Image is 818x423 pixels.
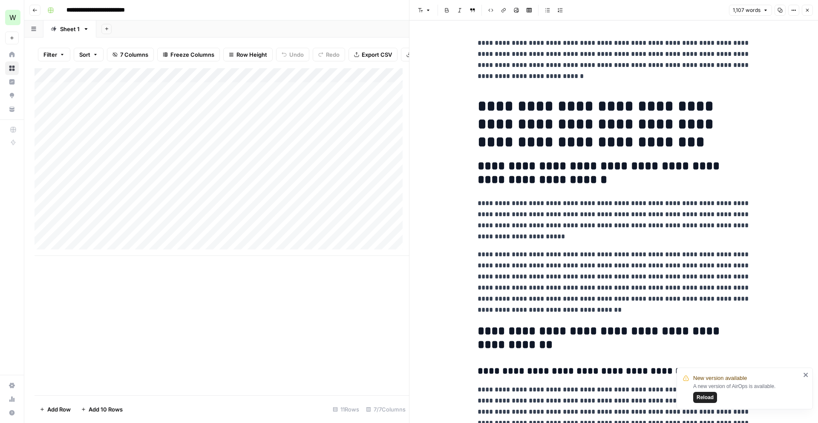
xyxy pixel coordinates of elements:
[5,392,19,406] a: Usage
[9,12,16,23] span: W
[5,48,19,61] a: Home
[693,392,717,403] button: Reload
[43,20,96,38] a: Sheet 1
[363,403,409,416] div: 7/7 Columns
[289,50,304,59] span: Undo
[5,89,19,102] a: Opportunities
[5,61,19,75] a: Browse
[5,7,19,28] button: Workspace: Workspace1
[43,50,57,59] span: Filter
[693,374,747,382] span: New version available
[170,50,214,59] span: Freeze Columns
[47,405,71,414] span: Add Row
[223,48,273,61] button: Row Height
[5,406,19,420] button: Help + Support
[35,403,76,416] button: Add Row
[38,48,70,61] button: Filter
[5,75,19,89] a: Insights
[89,405,123,414] span: Add 10 Rows
[729,5,772,16] button: 1,107 words
[5,102,19,116] a: Your Data
[362,50,392,59] span: Export CSV
[5,379,19,392] a: Settings
[76,403,128,416] button: Add 10 Rows
[697,394,714,401] span: Reload
[236,50,267,59] span: Row Height
[120,50,148,59] span: 7 Columns
[107,48,154,61] button: 7 Columns
[79,50,90,59] span: Sort
[733,6,760,14] span: 1,107 words
[326,50,340,59] span: Redo
[313,48,345,61] button: Redo
[803,371,809,378] button: close
[157,48,220,61] button: Freeze Columns
[693,382,801,403] div: A new version of AirOps is available.
[349,48,397,61] button: Export CSV
[60,25,80,33] div: Sheet 1
[276,48,309,61] button: Undo
[74,48,104,61] button: Sort
[329,403,363,416] div: 11 Rows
